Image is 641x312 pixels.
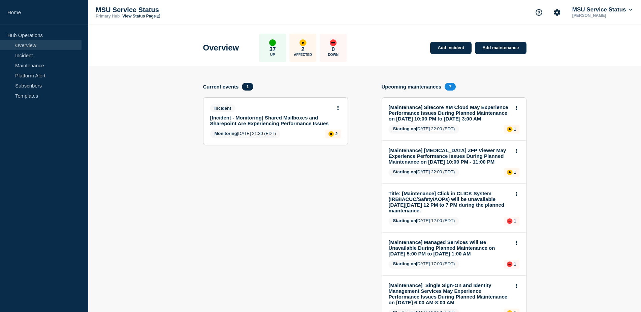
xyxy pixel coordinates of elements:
div: affected [507,127,512,132]
div: down [507,262,512,267]
p: Primary Hub [96,14,120,19]
button: MSU Service Status [571,6,634,13]
p: 0 [332,46,335,53]
h1: Overview [203,43,239,53]
button: Support [532,5,546,20]
a: [Maintenance] Managed Services Will Be Unavailable During Planned Maintenance on [DATE] 5:00 PM t... [389,239,510,256]
p: Up [270,53,275,57]
span: [DATE] 22:00 (EDT) [389,125,459,134]
p: 2 [301,46,305,53]
a: View Status Page [122,14,160,19]
p: Down [328,53,339,57]
span: 7 [445,83,456,91]
div: down [507,218,512,224]
a: [Maintenance] Sitecore XM Cloud May Experience Performance Issues During Planned Maintenance on [... [389,104,510,122]
p: 1 [514,218,516,223]
p: 2 [335,131,338,136]
p: Affected [294,53,312,57]
a: Add incident [430,42,472,54]
span: 1 [242,83,253,91]
div: affected [507,170,512,175]
p: [PERSON_NAME] [571,13,634,18]
p: 1 [514,262,516,267]
a: [Maintenance] Single Sign-On and Identity Management Services May Experience Performance Issues D... [389,282,510,305]
div: affected [328,131,334,137]
p: 1 [514,170,516,175]
h4: Upcoming maintenances [382,84,442,90]
a: Title: [Maintenance] Click in CLICK System (IRB/IACUC/Safety/AOPs) will be unavailable [DATE][DAT... [389,190,510,213]
div: affected [299,39,306,46]
span: Starting on [393,126,416,131]
span: Starting on [393,261,416,266]
a: Add maintenance [475,42,526,54]
div: up [269,39,276,46]
a: [Incident - Monitoring] Shared Mailboxes and Sharepoint Are Experiencing Performance Issues [210,115,332,126]
span: [DATE] 22:00 (EDT) [389,168,459,177]
h4: Current events [203,84,239,90]
span: Starting on [393,169,416,174]
span: Starting on [393,218,416,223]
p: MSU Service Status [96,6,230,14]
p: 1 [514,127,516,132]
button: Account settings [550,5,564,20]
p: 37 [269,46,276,53]
span: [DATE] 17:00 (EDT) [389,260,459,269]
span: [DATE] 21:30 (EDT) [210,130,281,138]
span: [DATE] 12:00 (EDT) [389,217,459,226]
span: Monitoring [215,131,237,136]
div: down [330,39,336,46]
span: Incident [210,104,236,112]
a: [Maintenance] [MEDICAL_DATA] ZFP Viewer May Experience Performance Issues During Planned Maintena... [389,147,510,165]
